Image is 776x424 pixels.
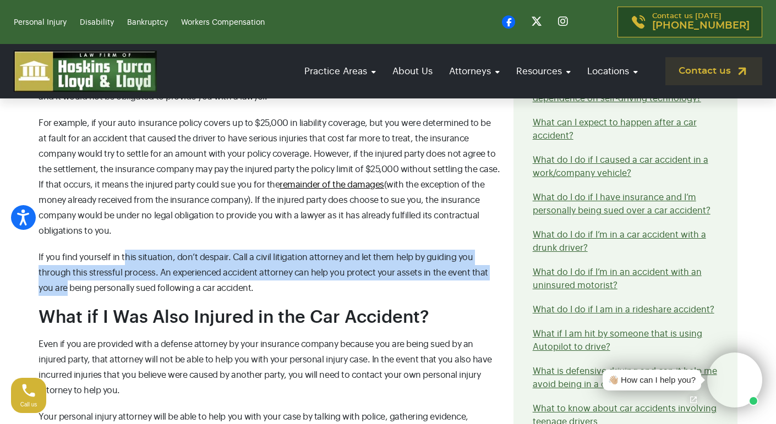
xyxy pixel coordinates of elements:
[444,56,505,87] a: Attorneys
[652,13,750,31] p: Contact us [DATE]
[533,230,706,252] a: What do I do if I’m in a car accident with a drunk driver?
[582,56,643,87] a: Locations
[533,193,711,215] a: What do I do if I have insurance and I’m personally being sued over a car accident?
[511,56,576,87] a: Resources
[387,56,438,87] a: About Us
[533,118,697,140] a: What can I expect to happen after a car accident?
[39,340,492,395] span: Even if you are provided with a defense attorney by your insurance company because you are being ...
[608,374,696,387] div: 👋🏼 How can I help you?
[682,388,705,411] a: Open chat
[299,56,381,87] a: Practice Areas
[80,19,114,26] a: Disability
[39,119,500,235] span: For example, if your auto insurance policy covers up to $25,000 in liability coverage, but you we...
[533,329,702,351] a: What if I am hit by someone that is using Autopilot to drive?
[617,7,762,37] a: Contact us [DATE][PHONE_NUMBER]
[181,19,265,26] a: Workers Compensation
[127,19,168,26] a: Bankruptcy
[665,57,762,85] a: Contact us
[533,305,714,314] a: What do I do if I am in a rideshare accident?
[533,367,717,389] a: What is defensive driving and can it help me avoid being in a car accident?
[20,401,37,408] span: Call us
[39,309,429,326] span: What if I Was Also Injured in the Car Accident?
[533,156,708,178] a: What do I do if I caused a car accident in a work/company vehicle?
[533,268,702,290] a: What do I do if I’m in an accident with an uninsured motorist?
[39,253,488,293] span: If you find yourself in this situation, don’t despair. Call a civil litigation attorney and let t...
[652,20,750,31] span: [PHONE_NUMBER]
[280,180,384,189] a: remainder of the damages
[14,51,157,92] img: logo
[14,19,67,26] a: Personal Injury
